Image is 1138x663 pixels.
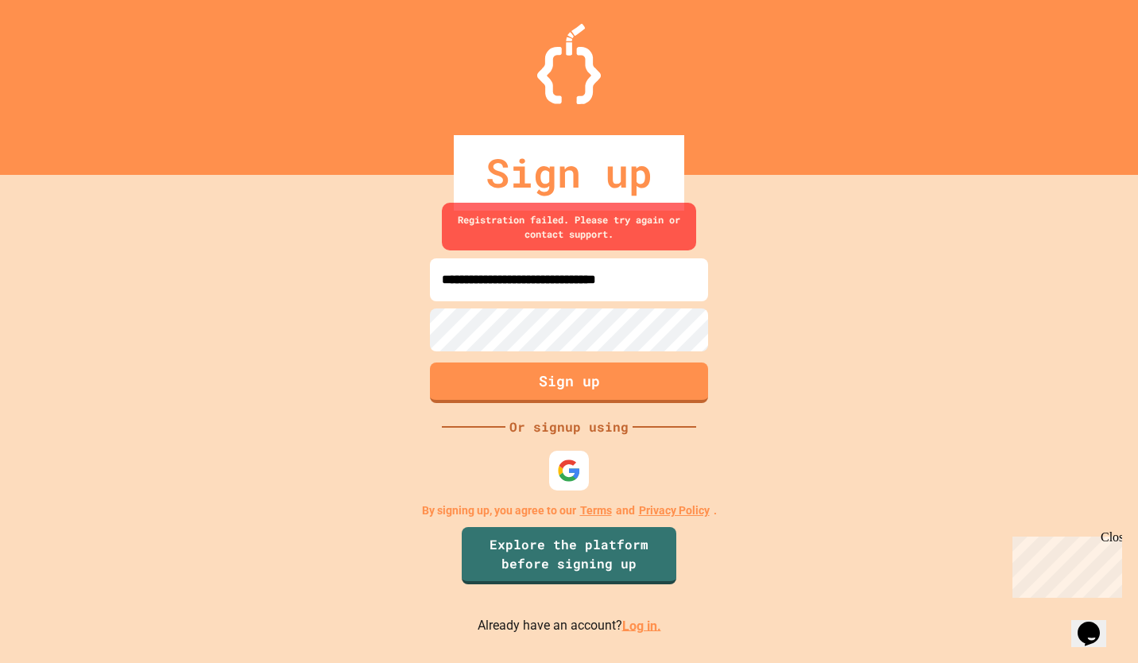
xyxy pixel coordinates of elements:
[478,616,661,636] p: Already have an account?
[6,6,110,101] div: Chat with us now!Close
[622,618,661,633] a: Log in.
[557,459,581,483] img: google-icon.svg
[462,527,676,584] a: Explore the platform before signing up
[639,502,710,519] a: Privacy Policy
[1006,530,1122,598] iframe: chat widget
[454,135,684,211] div: Sign up
[505,417,633,436] div: Or signup using
[537,24,601,104] img: Logo.svg
[430,363,708,403] button: Sign up
[580,502,612,519] a: Terms
[422,502,717,519] p: By signing up, you agree to our and .
[1071,599,1122,647] iframe: chat widget
[442,203,696,250] div: Registration failed. Please try again or contact support.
